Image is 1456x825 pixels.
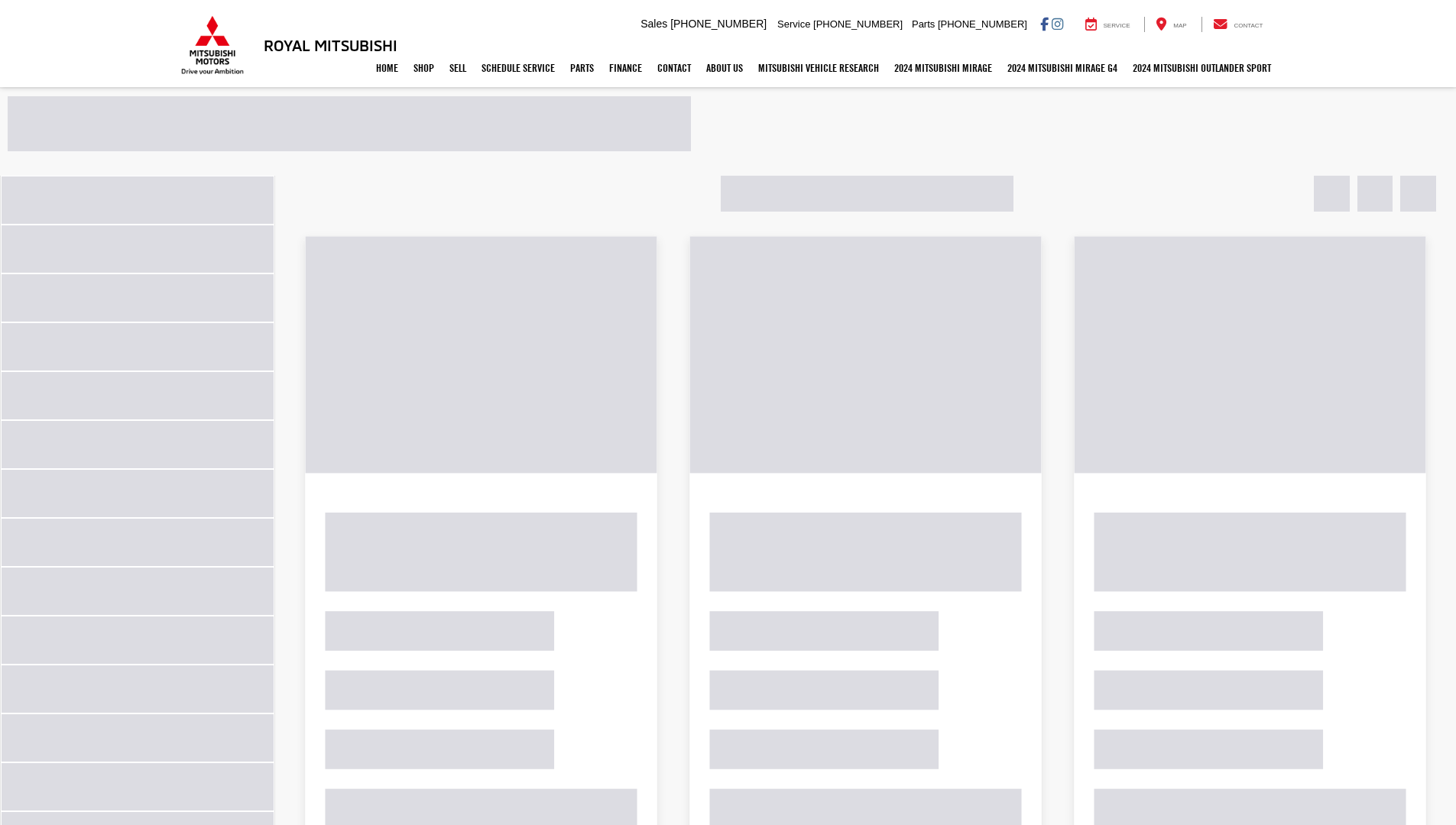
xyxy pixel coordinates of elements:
[563,49,602,87] a: Parts: Opens in a new tab
[1000,49,1125,87] a: 2024 Mitsubishi Mirage G4
[1173,22,1186,29] span: Map
[178,15,247,75] img: Mitsubishi
[1052,18,1063,30] a: Instagram: Click to visit our Instagram page
[777,18,810,30] span: Service
[474,49,563,87] a: Schedule Service: Opens in a new tab
[887,49,1000,87] a: 2024 Mitsubishi Mirage
[640,18,667,30] span: Sales
[1144,17,1198,32] a: Map
[1104,22,1130,29] span: Service
[813,18,903,30] span: [PHONE_NUMBER]
[442,49,474,87] a: Sell
[699,49,751,87] a: About Us
[938,18,1027,30] span: [PHONE_NUMBER]
[368,49,406,87] a: Home
[1125,49,1279,87] a: 2024 Mitsubishi Outlander SPORT
[912,18,935,30] span: Parts
[1201,17,1275,32] a: Contact
[1234,22,1263,29] span: Contact
[650,49,699,87] a: Contact
[1074,17,1142,32] a: Service
[670,18,767,30] span: [PHONE_NUMBER]
[264,37,397,53] h3: Royal Mitsubishi
[1040,18,1049,30] a: Facebook: Click to visit our Facebook page
[751,49,887,87] a: Mitsubishi Vehicle Research
[602,49,650,87] a: Finance
[406,49,442,87] a: Shop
